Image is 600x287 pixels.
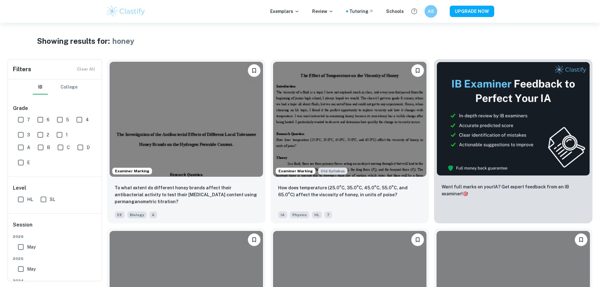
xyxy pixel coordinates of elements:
[87,144,90,151] span: D
[67,144,70,151] span: C
[107,59,266,223] a: Examiner MarkingBookmarkTo what extent do different honey brands affect their antibacterial activ...
[318,168,347,175] span: Old Syllabus
[13,105,97,112] h6: Grade
[37,35,110,47] h1: Showing results for:
[27,116,30,123] span: 7
[106,5,146,18] img: Clastify logo
[115,184,258,205] p: To what extent do different honey brands affect their antibacterial activity to test their hydrog...
[409,6,420,17] button: Help and Feedback
[271,59,429,223] a: Examiner MarkingStarting from the May 2025 session, the Physics IA requirements have changed. It'...
[278,184,421,198] p: How does temperature (25.0°C, 35.0°C, 45.0°C, 55.0°C, and 65.0°C) affect the viscosity of honey, ...
[425,5,437,18] button: AS
[276,168,315,174] span: Examiner Marking
[27,159,30,166] span: E
[270,8,300,15] p: Exemplars
[47,116,49,123] span: 6
[278,211,287,218] span: IA
[33,79,48,95] button: IB
[27,196,33,203] span: HL
[47,144,50,151] span: B
[273,62,426,177] img: Physics IA example thumbnail: How does temperature (25.0°C, 35.0°C, 45
[86,116,89,123] span: 4
[575,233,587,246] button: Bookmark
[386,8,404,15] a: Schools
[248,64,260,77] button: Bookmark
[312,211,322,218] span: HL
[349,8,374,15] a: Tutoring
[112,35,134,47] h1: honey
[27,131,30,138] span: 3
[112,168,152,174] span: Examiner Marking
[13,221,97,234] h6: Session
[463,191,468,196] span: 🎯
[33,79,77,95] div: Filter type choice
[27,244,36,250] span: May
[248,233,260,246] button: Bookmark
[66,116,69,123] span: 5
[13,278,97,284] span: 2024
[324,211,332,218] span: 7
[27,144,30,151] span: A
[442,183,585,197] p: Want full marks on your IA ? Get expert feedback from an IB examiner!
[149,211,157,218] span: A
[411,64,424,77] button: Bookmark
[437,62,590,176] img: Thumbnail
[27,266,36,273] span: May
[127,211,147,218] span: Biology
[13,184,97,192] h6: Level
[450,6,494,17] button: UPGRADE NOW
[60,79,77,95] button: College
[427,8,434,15] h6: AS
[13,256,97,261] span: 2025
[50,196,55,203] span: SL
[66,131,68,138] span: 1
[312,8,334,15] p: Review
[47,131,49,138] span: 2
[13,234,97,239] span: 2026
[110,62,263,177] img: Biology EE example thumbnail: To what extent do different honey brands
[290,211,309,218] span: Physics
[411,233,424,246] button: Bookmark
[115,211,125,218] span: EE
[13,65,31,74] h6: Filters
[434,59,592,223] a: ThumbnailWant full marks on yourIA? Get expert feedback from an IB examiner!
[318,168,347,175] div: Starting from the May 2025 session, the Physics IA requirements have changed. It's OK to refer to...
